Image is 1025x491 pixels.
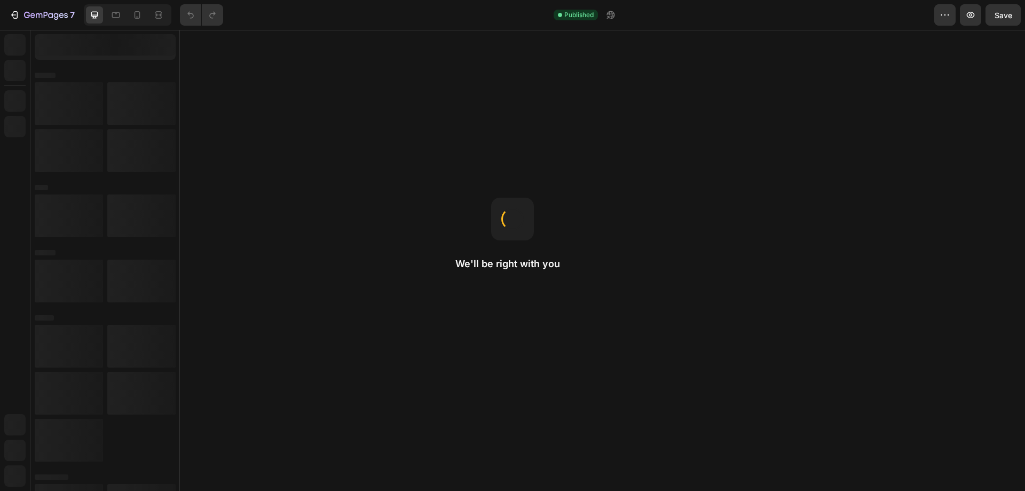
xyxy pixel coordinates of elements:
p: 7 [70,9,75,21]
button: 7 [4,4,80,26]
span: Save [995,11,1012,20]
h2: We'll be right with you [455,258,570,270]
span: Published [564,10,594,20]
button: Save [985,4,1021,26]
div: Undo/Redo [180,4,223,26]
